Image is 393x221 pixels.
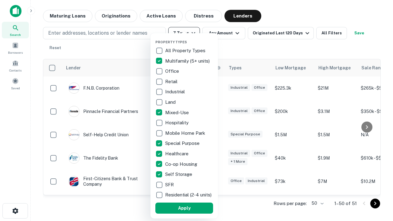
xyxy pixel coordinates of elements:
[165,171,193,178] p: Self Storage
[165,88,186,95] p: Industrial
[165,57,211,65] p: Multifamily (5+ units)
[165,109,190,116] p: Mixed-Use
[165,47,207,54] p: All Property Types
[165,161,198,168] p: Co-op Housing
[165,68,180,75] p: Office
[165,78,179,85] p: Retail
[165,130,206,137] p: Mobile Home Park
[165,140,201,147] p: Special Purpose
[362,152,393,182] iframe: Chat Widget
[155,40,187,44] span: Property Types
[165,99,177,106] p: Land
[155,203,213,214] button: Apply
[165,150,190,157] p: Healthcare
[165,181,175,188] p: SFR
[165,191,213,199] p: Residential (2-4 units)
[165,119,190,126] p: Hospitality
